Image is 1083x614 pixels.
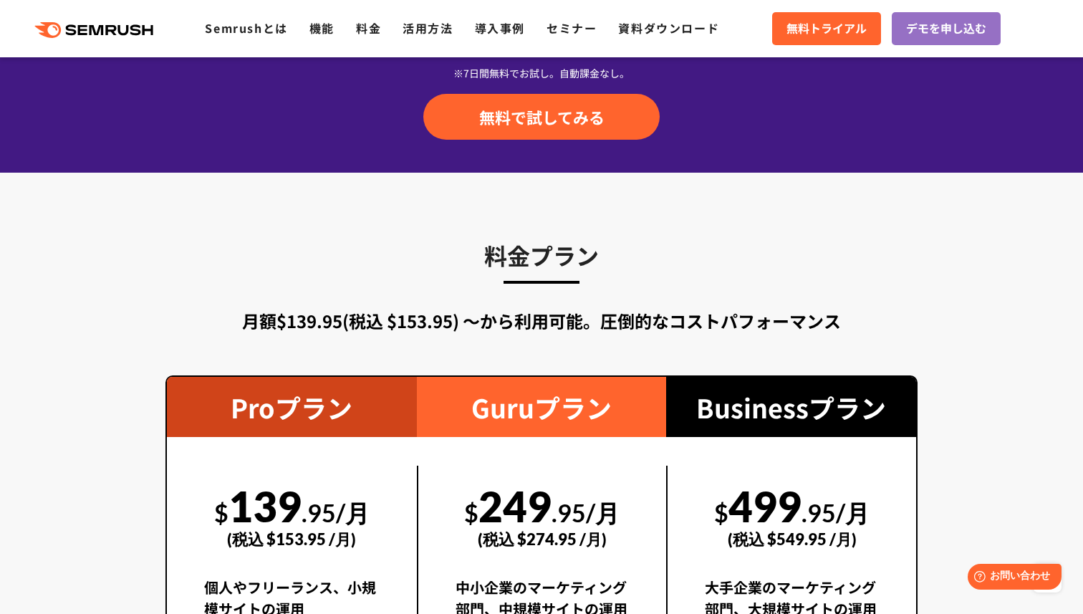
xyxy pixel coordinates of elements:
a: 導入事例 [475,19,525,37]
a: セミナー [547,19,597,37]
a: 活用方法 [403,19,453,37]
span: .95/月 [552,498,620,527]
div: (税込 $153.95 /月) [204,514,380,565]
a: 無料トライアル [772,12,881,45]
div: (税込 $274.95 /月) [456,514,630,565]
span: デモを申し込む [906,19,986,38]
a: 無料で試してみる [423,94,660,140]
a: 機能 [309,19,334,37]
span: .95/月 [802,498,870,527]
a: デモを申し込む [892,12,1001,45]
div: 499 [705,466,879,565]
span: 無料トライアル [786,19,867,38]
a: Semrushとは [205,19,287,37]
span: $ [714,498,728,527]
div: 139 [204,466,380,565]
div: ※7日間無料でお試し。自動課金なし。 [165,66,918,80]
a: 資料ダウンロード [618,19,719,37]
span: $ [464,498,478,527]
div: Businessプラン [666,377,916,437]
div: 月額$139.95(税込 $153.95) 〜から利用可能。圧倒的なコストパフォーマンス [165,308,918,334]
span: 無料で試してみる [479,106,605,128]
span: $ [214,498,228,527]
iframe: Help widget launcher [956,558,1067,598]
span: .95/月 [302,498,370,527]
h3: 料金プラン [165,237,918,273]
div: (税込 $549.95 /月) [705,514,879,565]
div: Guruプラン [417,377,667,437]
div: 249 [456,466,630,565]
div: Proプラン [167,377,417,437]
a: 料金 [356,19,381,37]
